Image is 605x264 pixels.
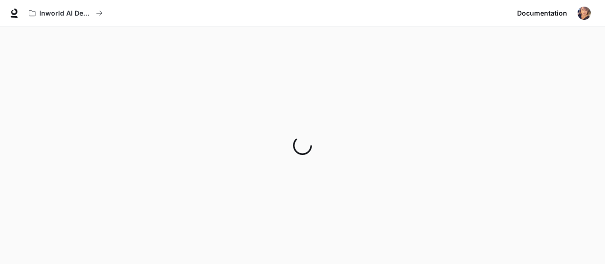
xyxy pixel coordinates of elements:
[25,4,107,23] button: All workspaces
[575,4,594,23] button: User avatar
[517,8,567,19] span: Documentation
[578,7,591,20] img: User avatar
[513,4,571,23] a: Documentation
[39,9,92,17] p: Inworld AI Demos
